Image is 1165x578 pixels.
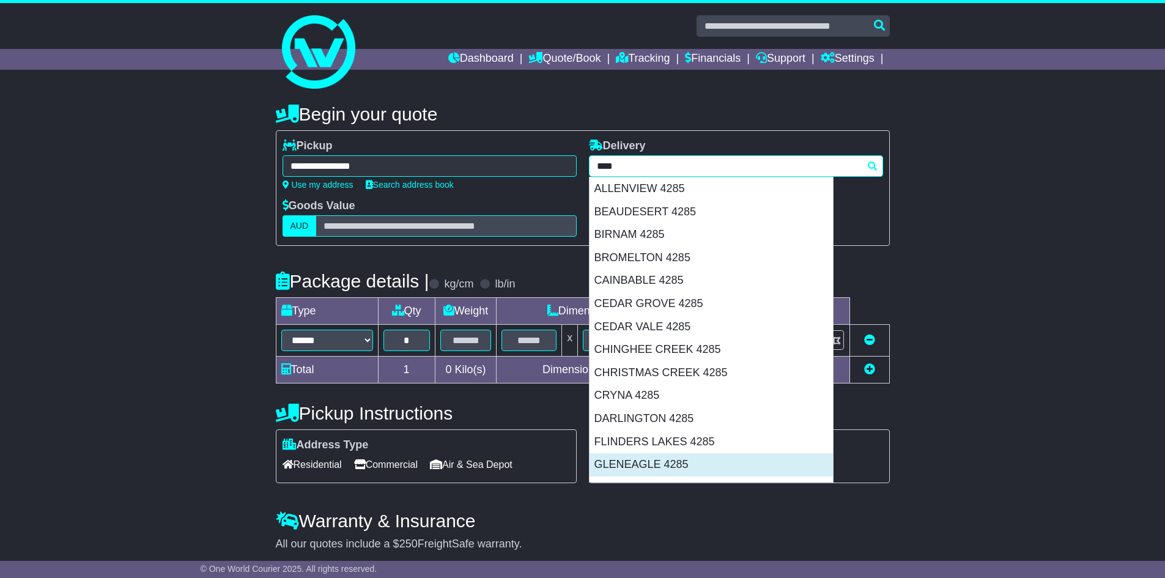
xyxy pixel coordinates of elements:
h4: Pickup Instructions [276,403,577,423]
label: AUD [283,215,317,237]
h4: Begin your quote [276,104,890,124]
td: Total [276,357,378,383]
a: Search address book [366,180,454,190]
label: Address Type [283,439,369,452]
div: CEDAR VALE 4285 [590,316,833,339]
a: Tracking [616,49,670,70]
a: Quote/Book [528,49,601,70]
td: Qty [378,298,435,325]
div: BROMELTON 4285 [590,246,833,270]
span: Air & Sea Depot [430,455,512,474]
a: Dashboard [448,49,514,70]
a: Use my address [283,180,353,190]
span: 250 [399,538,418,550]
label: kg/cm [444,278,473,291]
div: BIRNAM 4285 [590,223,833,246]
td: Type [276,298,378,325]
a: Add new item [864,363,875,376]
div: CHRISTMAS CREEK 4285 [590,361,833,385]
label: lb/in [495,278,515,291]
div: CRYNA 4285 [590,384,833,407]
div: CHINGHEE CREEK 4285 [590,338,833,361]
div: All our quotes include a $ FreightSafe warranty. [276,538,890,551]
td: Weight [435,298,497,325]
div: ALLENVIEW 4285 [590,177,833,201]
a: Support [756,49,805,70]
span: © One World Courier 2025. All rights reserved. [201,564,377,574]
td: Kilo(s) [435,357,497,383]
label: Pickup [283,139,333,153]
a: Remove this item [864,334,875,346]
div: FLINDERS LAKES 4285 [590,431,833,454]
label: Delivery [589,139,646,153]
div: BEAUDESERT 4285 [590,201,833,224]
span: Commercial [354,455,418,474]
a: Settings [821,49,875,70]
typeahead: Please provide city [589,155,883,177]
td: Dimensions (L x W x H) [497,298,724,325]
td: x [562,325,578,357]
div: CEDAR GROVE 4285 [590,292,833,316]
div: GLENEAGLE 4285 [590,453,833,476]
div: HILLVIEW 4285 [590,476,833,500]
div: DARLINGTON 4285 [590,407,833,431]
a: Financials [685,49,741,70]
div: CAINBABLE 4285 [590,269,833,292]
span: 0 [445,363,451,376]
td: Dimensions in Centimetre(s) [497,357,724,383]
h4: Package details | [276,271,429,291]
td: 1 [378,357,435,383]
span: Residential [283,455,342,474]
label: Goods Value [283,199,355,213]
h4: Warranty & Insurance [276,511,890,531]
